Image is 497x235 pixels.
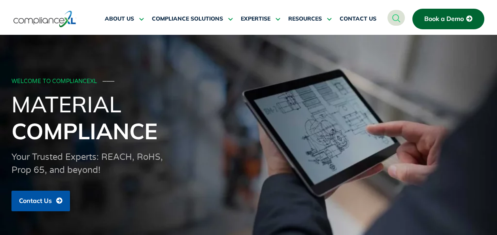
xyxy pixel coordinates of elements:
span: RESOURCES [288,15,322,23]
div: WELCOME TO COMPLIANCEXL [11,78,484,85]
span: Your Trusted Experts: REACH, RoHS, Prop 65, and beyond! [11,152,163,175]
span: Book a Demo [424,15,464,23]
span: Compliance [11,117,157,145]
span: COMPLIANCE SOLUTIONS [152,15,223,23]
a: ABOUT US [105,9,144,28]
span: ABOUT US [105,15,134,23]
span: ─── [103,78,115,85]
span: CONTACT US [340,15,376,23]
span: EXPERTISE [241,15,270,23]
a: RESOURCES [288,9,332,28]
a: navsearch-button [387,10,405,26]
span: Contact Us [19,197,52,205]
h1: Material [11,91,486,144]
a: Contact Us [11,191,70,211]
a: Book a Demo [412,9,484,29]
img: logo-one.svg [13,10,76,28]
a: COMPLIANCE SOLUTIONS [152,9,233,28]
a: EXPERTISE [241,9,280,28]
a: CONTACT US [340,9,376,28]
